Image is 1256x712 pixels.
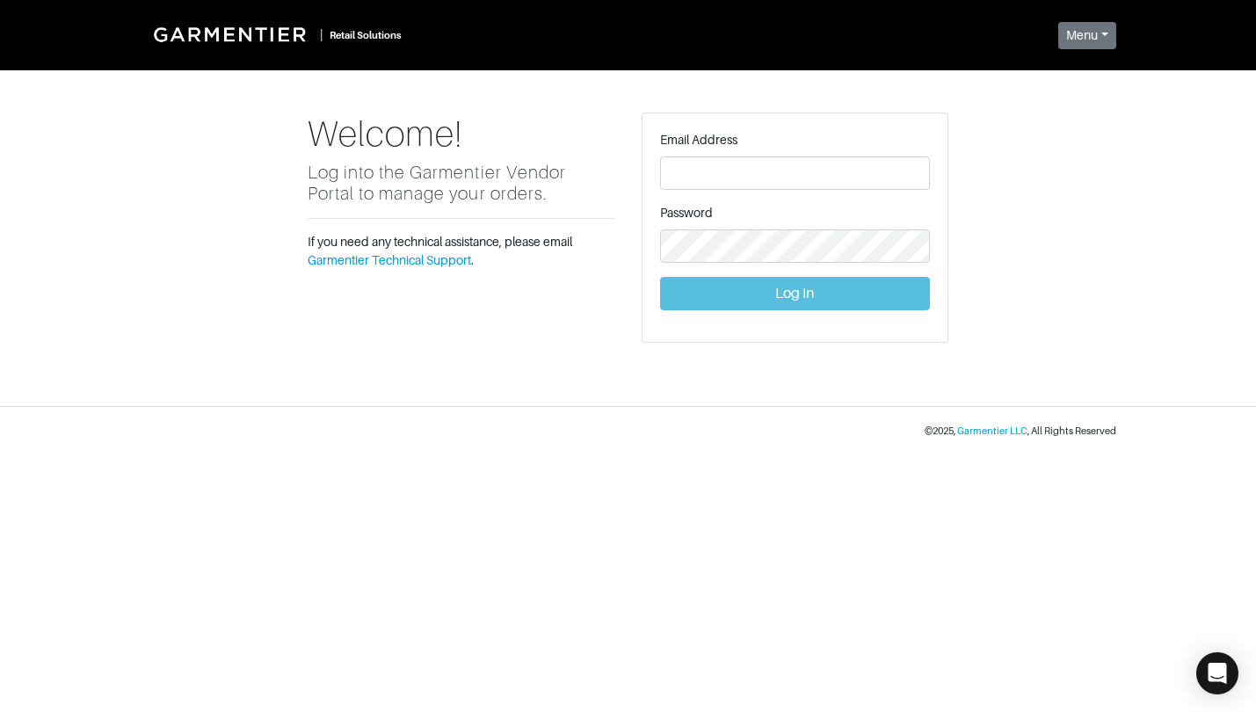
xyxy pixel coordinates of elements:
img: Garmentier [144,18,320,51]
button: Menu [1058,22,1116,49]
div: | [320,25,323,44]
p: If you need any technical assistance, please email . [308,233,615,270]
h1: Welcome! [308,113,615,155]
a: |Retail Solutions [141,14,409,54]
label: Password [660,204,713,222]
h5: Log into the Garmentier Vendor Portal to manage your orders. [308,162,615,204]
small: Retail Solutions [330,30,402,40]
div: Open Intercom Messenger [1196,652,1238,694]
button: Log In [660,277,931,310]
a: Garmentier LLC [957,425,1027,436]
a: Garmentier Technical Support [308,253,471,267]
label: Email Address [660,131,737,149]
small: © 2025 , , All Rights Reserved [925,425,1116,436]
